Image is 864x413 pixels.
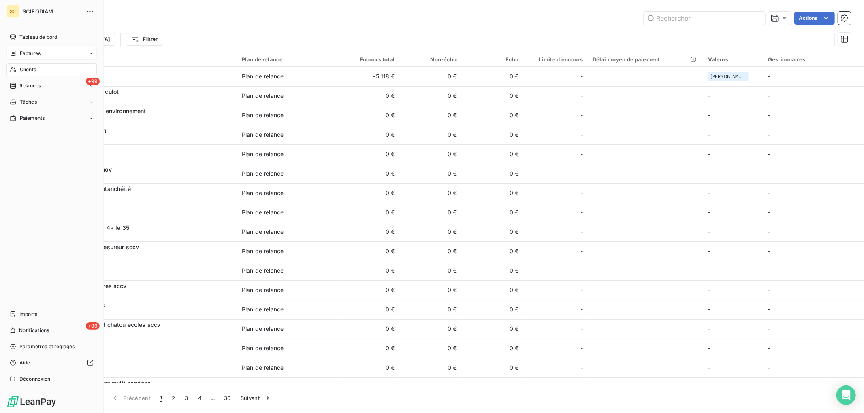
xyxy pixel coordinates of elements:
span: 41100017 - Atland chatou ecoles sccv [56,321,160,328]
span: +99 [86,322,100,330]
span: 41100008 [56,193,232,201]
td: 0 € [400,261,462,280]
span: 41100018 [56,348,232,356]
div: Plan de relance [242,111,284,119]
div: Plan de relance [242,189,284,197]
button: Suivant [236,390,277,407]
span: - [708,189,710,196]
span: 41100001 [56,96,232,104]
td: 0 € [400,339,462,358]
button: 4 [193,390,206,407]
span: - [768,325,770,332]
span: - [708,248,710,254]
span: - [580,267,583,275]
td: 0 € [338,339,400,358]
td: 0 € [400,300,462,319]
span: 41100020 [56,368,232,376]
span: Tâches [20,98,37,106]
span: 41100014 [56,271,232,279]
td: 0 € [400,280,462,300]
span: 1 [160,394,162,402]
td: 0 € [462,339,524,358]
td: 0 € [338,183,400,203]
img: Logo LeanPay [6,395,57,408]
td: 0 € [338,164,400,183]
td: 0 € [338,280,400,300]
span: - [768,131,770,138]
span: - [580,228,583,236]
span: - [768,248,770,254]
span: +99 [86,78,100,85]
button: Actions [794,12,835,25]
div: Plan de relance [242,56,333,63]
div: Plan de relance [242,247,284,255]
span: - [768,73,770,80]
td: 0 € [400,203,462,222]
span: Relances [19,82,41,89]
span: - [580,92,583,100]
span: - [580,208,583,216]
div: Plan de relance [242,169,284,178]
div: SC [6,5,19,18]
div: Plan de relance [242,72,284,80]
td: 0 € [400,144,462,164]
div: Valeurs [708,56,758,63]
span: - [580,325,583,333]
button: 3 [180,390,193,407]
span: - [768,209,770,216]
td: 0 € [400,183,462,203]
div: Plan de relance [242,92,284,100]
span: - [580,131,583,139]
td: 0 € [400,164,462,183]
input: Rechercher [644,12,765,25]
td: 0 € [462,222,524,241]
span: - [580,150,583,158]
td: -5 118 € [338,67,400,86]
td: 0 € [338,319,400,339]
td: 0 € [462,358,524,377]
td: 0 € [462,280,524,300]
td: 0 € [400,125,462,144]
button: 2 [167,390,180,407]
button: Filtrer [126,33,163,46]
td: 0 € [400,241,462,261]
span: 41100011 [56,232,232,240]
td: 0 € [400,377,462,397]
td: 0 € [462,261,524,280]
span: 41118962 [56,76,232,85]
button: 1 [155,390,167,407]
div: Plan de relance [242,286,284,294]
span: 41100003 [56,115,232,123]
td: 0 € [462,164,524,183]
td: 0 € [462,125,524,144]
span: - [580,286,583,294]
td: 0 € [338,86,400,106]
div: Plan de relance [242,344,284,352]
td: 0 € [462,86,524,106]
div: Open Intercom Messenger [836,385,856,405]
td: 0 € [338,261,400,280]
div: Limite d’encours [529,56,583,63]
span: Déconnexion [19,375,51,383]
span: - [708,131,710,138]
span: 41100012 [56,251,232,259]
td: 0 € [462,241,524,261]
span: - [580,305,583,313]
span: SCIFODIAM [23,8,81,15]
span: Tableau de bord [19,34,57,41]
td: 0 € [338,125,400,144]
span: Aide [19,359,30,366]
td: 0 € [462,319,524,339]
td: 0 € [400,319,462,339]
span: 41100017 [56,329,232,337]
span: - [580,72,583,80]
td: 0 € [462,67,524,86]
div: Plan de relance [242,150,284,158]
span: - [708,170,710,177]
td: 0 € [338,241,400,261]
span: - [768,150,770,157]
span: - [708,345,710,352]
td: 0 € [462,300,524,319]
span: 41100015 [56,290,232,298]
span: - [768,228,770,235]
